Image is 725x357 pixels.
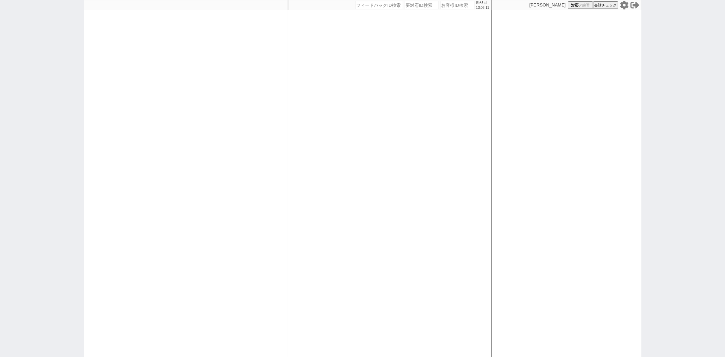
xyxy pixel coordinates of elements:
p: [PERSON_NAME] [530,2,566,8]
span: 対応 [571,3,579,8]
p: 13:06:11 [476,5,489,11]
span: 会話チェック [594,3,617,8]
input: 要対応ID検索 [405,1,439,9]
input: フィードバックID検索 [356,1,403,9]
button: 対応／練習 [568,1,593,9]
button: 会話チェック [593,1,618,9]
span: 練習 [582,3,590,8]
input: お客様ID検索 [441,1,474,9]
